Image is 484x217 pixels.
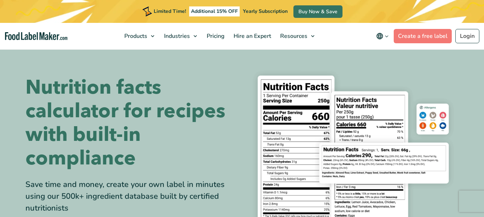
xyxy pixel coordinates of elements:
span: Pricing [205,32,225,40]
span: Industries [162,32,191,40]
a: Pricing [202,23,227,49]
span: Additional 15% OFF [189,6,240,16]
a: Products [120,23,158,49]
a: Resources [276,23,318,49]
h1: Nutrition facts calculator for recipes with built-in compliance [25,76,237,170]
div: Save time and money, create your own label in minutes using our 500k+ ingredient database built b... [25,179,237,214]
span: Yearly Subscription [243,8,288,15]
a: Industries [160,23,201,49]
a: Create a free label [394,29,452,43]
span: Resources [278,32,308,40]
span: Products [122,32,148,40]
a: Buy Now & Save [293,5,342,18]
a: Login [455,29,479,43]
span: Hire an Expert [231,32,272,40]
a: Hire an Expert [229,23,274,49]
span: Limited Time! [154,8,186,15]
